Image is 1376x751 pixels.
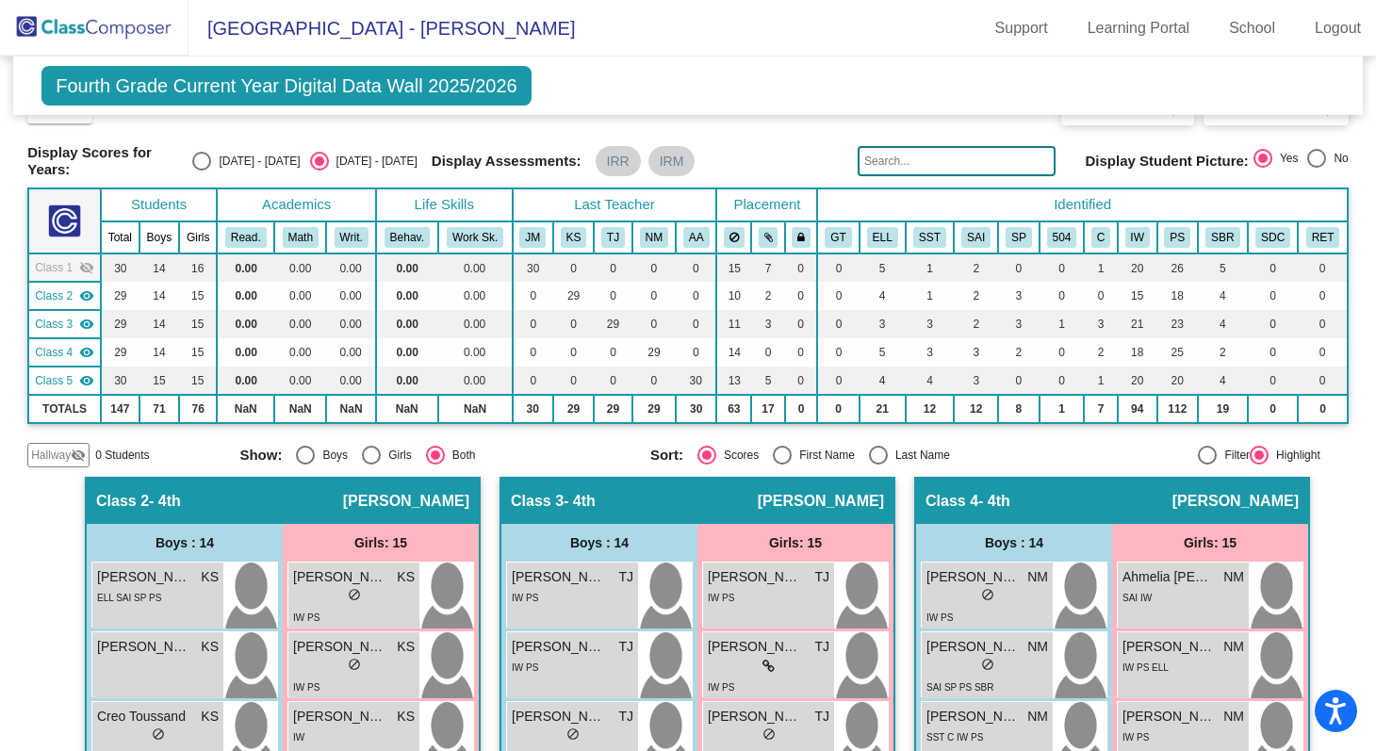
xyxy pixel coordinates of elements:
td: 2 [954,253,998,282]
td: 1 [906,253,954,282]
th: Student Study Team [906,221,954,253]
td: 0.00 [438,338,513,367]
td: 63 [716,395,751,423]
td: 0 [553,253,594,282]
td: 0 [817,338,859,367]
td: 23 [1157,310,1198,338]
td: 3 [1084,310,1117,338]
td: 0 [513,282,553,310]
td: 0 [594,367,631,395]
td: 0 [676,282,716,310]
td: 0 [676,253,716,282]
td: 0 [594,253,631,282]
td: 20 [1157,367,1198,395]
th: Trashawn Johnson [594,221,631,253]
button: GT [825,227,851,248]
th: Students [101,188,217,221]
td: 29 [632,338,676,367]
td: 0.00 [438,310,513,338]
td: 0.00 [326,367,376,395]
span: do_not_disturb_alt [981,588,994,601]
th: Boys [139,221,179,253]
th: Total [101,221,139,253]
td: 0 [1084,282,1117,310]
td: 30 [513,253,553,282]
td: 0 [817,282,859,310]
td: 0 [1298,338,1347,367]
button: KS [561,227,587,248]
span: ELL SAI SP PS [97,593,161,603]
td: 29 [594,395,631,423]
td: 4 [860,282,906,310]
td: 15 [179,338,217,367]
mat-icon: visibility [79,345,94,360]
td: 0 [632,253,676,282]
td: 12 [954,395,998,423]
td: 0 [1298,282,1347,310]
td: Jennifer Mestas - 4th [28,253,101,282]
td: 0 [553,367,594,395]
td: 2 [998,338,1039,367]
td: 5 [860,253,906,282]
mat-icon: visibility_off [79,260,94,275]
td: 3 [860,310,906,338]
td: 30 [101,253,139,282]
td: 0.00 [376,282,438,310]
span: [PERSON_NAME] [758,492,884,511]
div: Boys : 14 [916,524,1112,562]
td: 0 [1040,253,1085,282]
td: 2 [1084,338,1117,367]
td: 0.00 [274,253,326,282]
td: 30 [101,367,139,395]
td: Angela Aguirre - 4th [28,367,101,395]
td: 0.00 [326,310,376,338]
span: Class 2 [35,287,73,304]
td: 0.00 [326,282,376,310]
span: Sort: [650,447,683,464]
th: SAEBRS [1198,221,1248,253]
td: 0 [817,253,859,282]
td: 0 [998,253,1039,282]
span: IW PS [512,593,538,603]
td: 4 [906,367,954,395]
td: 0 [785,367,818,395]
th: Counseling [1084,221,1117,253]
mat-radio-group: Select an option [239,446,635,465]
td: 0 [998,367,1039,395]
td: 30 [676,367,716,395]
mat-radio-group: Select an option [650,446,1046,465]
th: Last Teacher [513,188,717,221]
button: SP [1006,227,1032,248]
mat-chip: IRM [648,146,696,176]
td: 3 [906,310,954,338]
td: 0 [1248,282,1299,310]
th: Keep with students [751,221,785,253]
td: 0.00 [438,253,513,282]
td: 0 [553,338,594,367]
th: Specialized Academic Support [954,221,998,253]
span: NM [1223,567,1244,587]
td: 29 [553,395,594,423]
div: Girls: 15 [697,524,893,562]
td: 0 [1040,282,1085,310]
span: [PERSON_NAME] [343,492,469,511]
td: 4 [860,367,906,395]
a: Logout [1300,13,1376,43]
td: 18 [1118,338,1157,367]
a: School [1214,13,1290,43]
span: [PERSON_NAME] [293,567,387,587]
div: Both [445,447,476,464]
td: 5 [1198,253,1248,282]
td: 3 [998,282,1039,310]
td: 17 [751,395,785,423]
th: Life Skills [376,188,513,221]
td: 1 [1040,395,1085,423]
td: 5 [751,367,785,395]
td: 29 [553,282,594,310]
span: 0 Students [95,447,149,464]
td: 20 [1118,253,1157,282]
th: 504 Plan [1040,221,1085,253]
td: 2 [954,310,998,338]
td: 0 [632,367,676,395]
span: Show: [239,447,282,464]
